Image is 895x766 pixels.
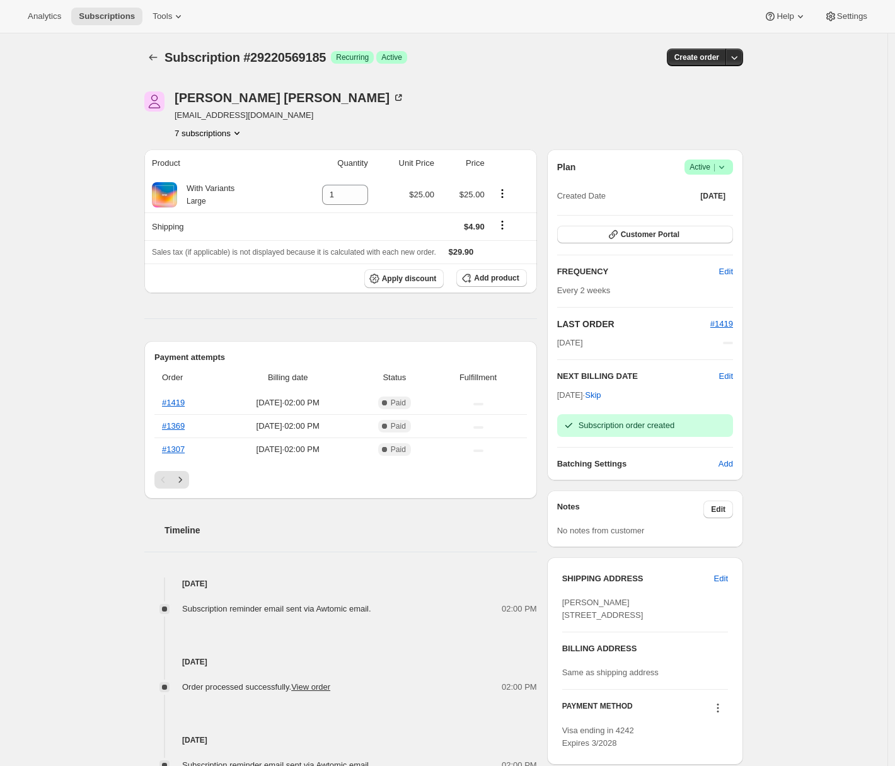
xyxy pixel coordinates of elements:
[182,682,330,692] span: Order processed successfully.
[474,273,519,283] span: Add product
[557,161,576,173] h2: Plan
[562,642,728,655] h3: BILLING ADDRESS
[171,471,189,489] button: Next
[557,265,719,278] h2: FREQUENCY
[372,149,438,177] th: Unit Price
[289,149,372,177] th: Quantity
[693,187,733,205] button: [DATE]
[144,734,537,746] h4: [DATE]
[667,49,727,66] button: Create order
[177,182,234,207] div: With Variants
[153,11,172,21] span: Tools
[577,385,608,405] button: Skip
[557,337,583,349] span: [DATE]
[224,443,352,456] span: [DATE] · 02:00 PM
[502,603,537,615] span: 02:00 PM
[700,191,725,201] span: [DATE]
[621,229,679,240] span: Customer Portal
[817,8,875,25] button: Settings
[713,162,715,172] span: |
[154,364,220,392] th: Order
[224,371,352,384] span: Billing date
[79,11,135,21] span: Subscriptions
[162,444,185,454] a: #1307
[562,572,714,585] h3: SHIPPING ADDRESS
[557,458,719,470] h6: Batching Settings
[437,371,519,384] span: Fulfillment
[364,269,444,288] button: Apply discount
[464,222,485,231] span: $4.90
[557,318,710,330] h2: LAST ORDER
[391,421,406,431] span: Paid
[336,52,369,62] span: Recurring
[579,421,674,430] span: Subscription order created
[710,318,733,330] button: #1419
[391,398,406,408] span: Paid
[562,701,633,718] h3: PAYMENT METHOD
[165,50,326,64] span: Subscription #29220569185
[707,569,736,589] button: Edit
[144,656,537,668] h4: [DATE]
[449,247,474,257] span: $29.90
[359,371,429,384] span: Status
[391,444,406,455] span: Paid
[162,398,185,407] a: #1419
[175,91,405,104] div: [PERSON_NAME] [PERSON_NAME]
[144,212,289,240] th: Shipping
[152,182,177,207] img: product img
[154,471,527,489] nav: Pagination
[144,49,162,66] button: Subscriptions
[557,190,606,202] span: Created Date
[224,420,352,432] span: [DATE] · 02:00 PM
[175,109,405,122] span: [EMAIL_ADDRESS][DOMAIN_NAME]
[557,286,611,295] span: Every 2 weeks
[674,52,719,62] span: Create order
[224,397,352,409] span: [DATE] · 02:00 PM
[409,190,434,199] span: $25.00
[165,524,537,537] h2: Timeline
[585,389,601,402] span: Skip
[162,421,185,431] a: #1369
[438,149,488,177] th: Price
[456,269,526,287] button: Add product
[145,8,192,25] button: Tools
[557,501,704,518] h3: Notes
[557,226,733,243] button: Customer Portal
[152,248,436,257] span: Sales tax (if applicable) is not displayed because it is calculated with each new order.
[719,370,733,383] button: Edit
[502,681,537,693] span: 02:00 PM
[144,91,165,112] span: Adrian Andrade
[381,52,402,62] span: Active
[28,11,61,21] span: Analytics
[492,218,512,232] button: Shipping actions
[182,604,371,613] span: Subscription reminder email sent via Awtomic email.
[175,127,243,139] button: Product actions
[562,726,634,748] span: Visa ending in 4242 Expires 3/2028
[144,149,289,177] th: Product
[837,11,867,21] span: Settings
[557,526,645,535] span: No notes from customer
[777,11,794,21] span: Help
[710,319,733,328] a: #1419
[562,668,659,677] span: Same as shipping address
[20,8,69,25] button: Analytics
[144,577,537,590] h4: [DATE]
[711,454,741,474] button: Add
[187,197,206,206] small: Large
[492,187,512,200] button: Product actions
[712,262,741,282] button: Edit
[291,682,330,692] a: View order
[71,8,142,25] button: Subscriptions
[714,572,728,585] span: Edit
[756,8,814,25] button: Help
[690,161,728,173] span: Active
[459,190,485,199] span: $25.00
[719,265,733,278] span: Edit
[557,370,719,383] h2: NEXT BILLING DATE
[154,351,527,364] h2: Payment attempts
[711,504,725,514] span: Edit
[703,501,733,518] button: Edit
[719,458,733,470] span: Add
